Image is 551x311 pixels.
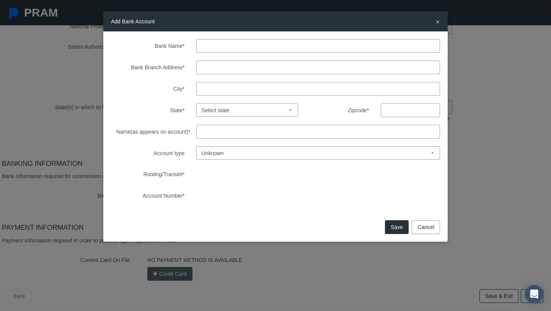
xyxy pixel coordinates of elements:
[105,82,191,96] label: City
[105,167,191,181] label: Routing/Transit#
[105,39,191,53] label: Bank Name
[105,125,191,139] label: Name(as appears on account)
[105,61,191,74] label: Bank Branch Address
[435,18,440,26] button: Close
[105,103,191,117] label: State
[385,220,409,234] button: Save
[111,17,155,26] h5: Add Bank Account
[412,220,440,234] button: Cancel
[310,103,375,117] label: Zipcode
[105,146,191,160] label: Account type
[105,189,191,203] label: Account Number
[525,285,543,303] div: Open Intercom Messenger
[435,17,440,26] span: ×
